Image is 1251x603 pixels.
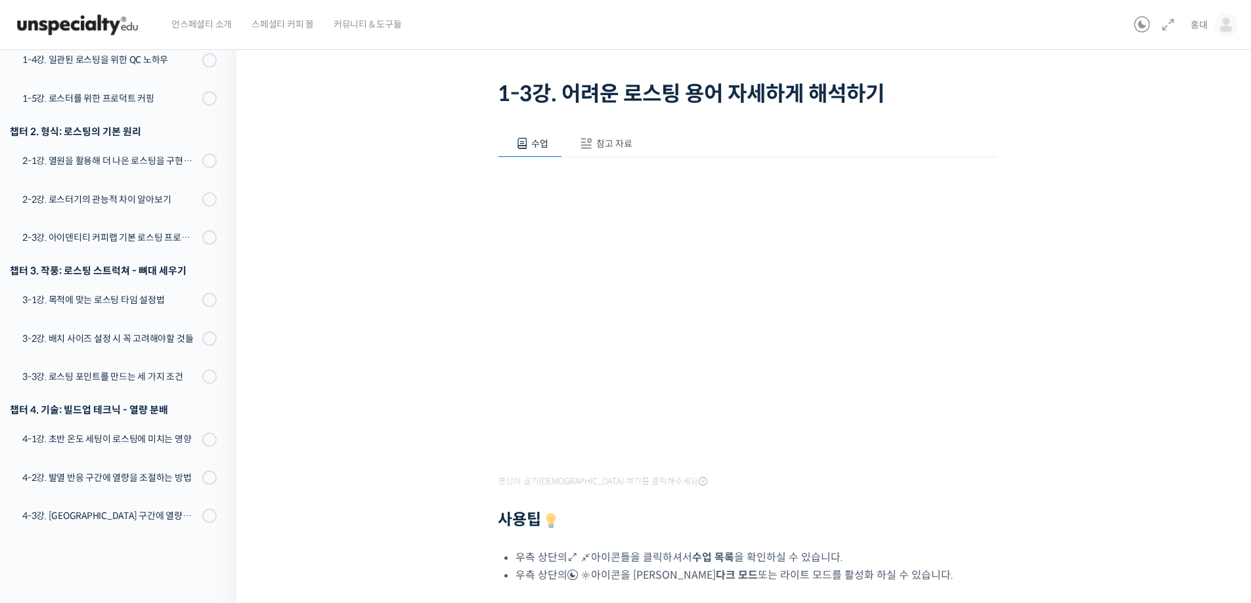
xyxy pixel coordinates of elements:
div: 3-1강. 목적에 맞는 로스팅 타임 설정법 [22,293,198,307]
span: 홈 [41,436,49,446]
div: 1-5강. 로스터를 위한 프로덕트 커핑 [22,91,198,106]
li: 우측 상단의 아이콘을 [PERSON_NAME] 또는 라이트 모드를 활성화 하실 수 있습니다. [516,566,997,584]
b: 다크 모드 [716,568,758,582]
h1: 1-3강. 어려운 로스팅 용어 자세하게 해석하기 [498,81,997,106]
div: 4-3강. [GEOGRAPHIC_DATA] 구간에 열량을 조절하는 방법 [22,509,198,523]
strong: 사용팁 [498,510,561,530]
span: 대화 [120,436,136,447]
div: 챕터 4. 기술: 빌드업 테크닉 - 열량 분배 [10,401,217,419]
div: 2-1강. 열원을 활용해 더 나은 로스팅을 구현하는 방법 [22,154,198,168]
b: 수업 목록 [692,551,734,564]
span: 수업 [531,138,548,150]
span: 영상이 끊기[DEMOGRAPHIC_DATA] 여기를 클릭해주세요 [498,476,707,487]
span: 참고 자료 [596,138,632,150]
span: 홍대 [1191,19,1208,31]
div: 3-2강. 배치 사이즈 설정 시 꼭 고려해야할 것들 [22,331,198,346]
li: 우측 상단의 아이콘들을 클릭하셔서 을 확인하실 수 있습니다. [516,549,997,566]
div: 챕터 2. 형식: 로스팅의 기본 원리 [10,123,217,140]
div: 4-2강. 발열 반응 구간에 열량을 조절하는 방법 [22,470,198,485]
img: 💡 [543,513,559,529]
a: 홈 [4,416,87,449]
div: 3-3강. 로스팅 포인트를 만드는 세 가지 조건 [22,369,198,384]
a: 대화 [87,416,169,449]
div: 2-2강. 로스터기의 관능적 차이 알아보기 [22,192,198,207]
a: 설정 [169,416,252,449]
div: 2-3강. 아이덴티티 커피랩 기본 로스팅 프로파일 세팅 [22,230,198,245]
div: 챕터 3. 작풍: 로스팅 스트럭쳐 - 뼈대 세우기 [10,262,217,280]
span: 설정 [203,436,219,446]
div: 1-4강. 일관된 로스팅을 위한 QC 노하우 [22,52,198,67]
div: 4-1강. 초반 온도 세팅이 로스팅에 미치는 영향 [22,432,198,446]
